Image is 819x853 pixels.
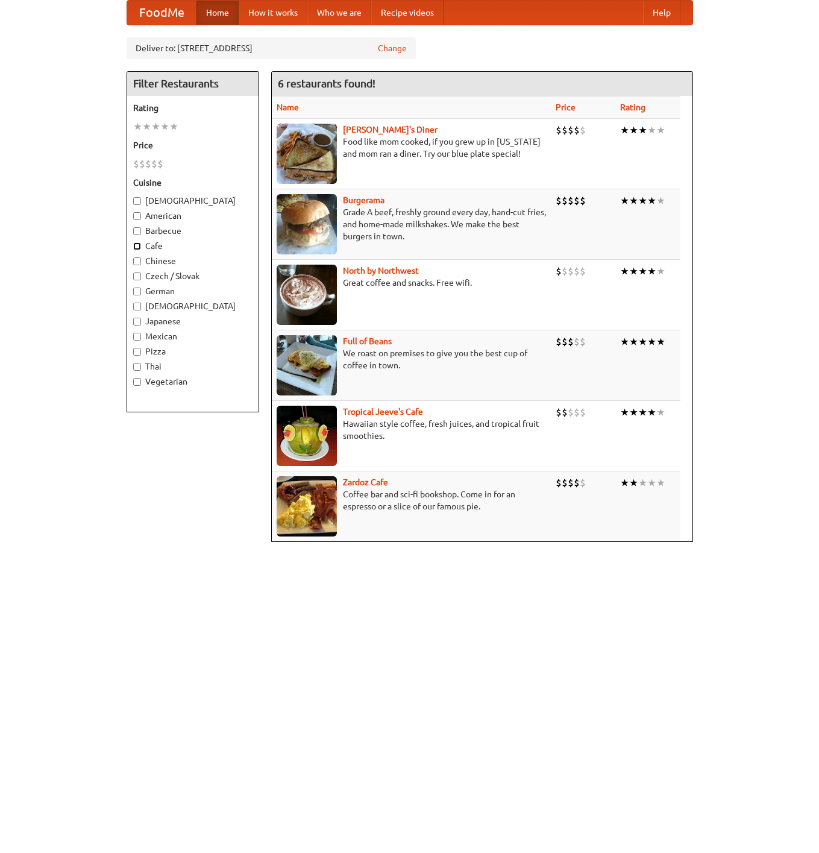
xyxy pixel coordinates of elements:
[277,418,546,442] p: Hawaiian style coffee, fresh juices, and tropical fruit smoothies.
[556,124,562,137] li: $
[133,303,141,310] input: [DEMOGRAPHIC_DATA]
[647,124,656,137] li: ★
[620,335,629,348] li: ★
[133,272,141,280] input: Czech / Slovak
[277,206,546,242] p: Grade A beef, freshly ground every day, hand-cut fries, and home-made milkshakes. We make the bes...
[343,477,388,487] a: Zardoz Cafe
[239,1,307,25] a: How it works
[574,194,580,207] li: $
[568,476,574,489] li: $
[620,476,629,489] li: ★
[133,345,253,357] label: Pizza
[656,476,665,489] li: ★
[371,1,444,25] a: Recipe videos
[562,124,568,137] li: $
[277,194,337,254] img: burgerama.jpg
[133,102,253,114] h5: Rating
[133,227,141,235] input: Barbecue
[556,265,562,278] li: $
[574,335,580,348] li: $
[629,335,638,348] li: ★
[133,177,253,189] h5: Cuisine
[157,157,163,171] li: $
[277,136,546,160] p: Food like mom cooked, if you grew up in [US_STATE] and mom ran a diner. Try our blue plate special!
[620,406,629,419] li: ★
[133,376,253,388] label: Vegetarian
[133,300,253,312] label: [DEMOGRAPHIC_DATA]
[277,335,337,395] img: beans.jpg
[568,335,574,348] li: $
[151,157,157,171] li: $
[638,194,647,207] li: ★
[556,102,576,112] a: Price
[133,285,253,297] label: German
[133,257,141,265] input: Chinese
[638,265,647,278] li: ★
[133,333,141,341] input: Mexican
[556,194,562,207] li: $
[620,124,629,137] li: ★
[556,406,562,419] li: $
[133,378,141,386] input: Vegetarian
[133,212,141,220] input: American
[574,406,580,419] li: $
[643,1,680,25] a: Help
[568,406,574,419] li: $
[142,120,151,133] li: ★
[277,406,337,466] img: jeeves.jpg
[133,288,141,295] input: German
[562,406,568,419] li: $
[277,347,546,371] p: We roast on premises to give you the best cup of coffee in town.
[629,406,638,419] li: ★
[647,335,656,348] li: ★
[656,406,665,419] li: ★
[574,265,580,278] li: $
[133,255,253,267] label: Chinese
[620,265,629,278] li: ★
[145,157,151,171] li: $
[133,197,141,205] input: [DEMOGRAPHIC_DATA]
[647,265,656,278] li: ★
[343,266,419,275] b: North by Northwest
[562,194,568,207] li: $
[133,315,253,327] label: Japanese
[580,476,586,489] li: $
[647,406,656,419] li: ★
[580,265,586,278] li: $
[277,124,337,184] img: sallys.jpg
[343,125,438,134] a: [PERSON_NAME]'s Diner
[133,318,141,326] input: Japanese
[629,124,638,137] li: ★
[343,407,423,417] a: Tropical Jeeve's Cafe
[562,476,568,489] li: $
[133,330,253,342] label: Mexican
[629,476,638,489] li: ★
[647,476,656,489] li: ★
[133,225,253,237] label: Barbecue
[277,476,337,537] img: zardoz.jpg
[656,194,665,207] li: ★
[620,194,629,207] li: ★
[127,72,259,96] h4: Filter Restaurants
[343,195,384,205] a: Burgerama
[562,335,568,348] li: $
[127,1,196,25] a: FoodMe
[378,42,407,54] a: Change
[133,139,253,151] h5: Price
[580,194,586,207] li: $
[133,242,141,250] input: Cafe
[568,194,574,207] li: $
[656,124,665,137] li: ★
[556,335,562,348] li: $
[568,265,574,278] li: $
[556,476,562,489] li: $
[133,195,253,207] label: [DEMOGRAPHIC_DATA]
[169,120,178,133] li: ★
[133,157,139,171] li: $
[196,1,239,25] a: Home
[638,124,647,137] li: ★
[133,348,141,356] input: Pizza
